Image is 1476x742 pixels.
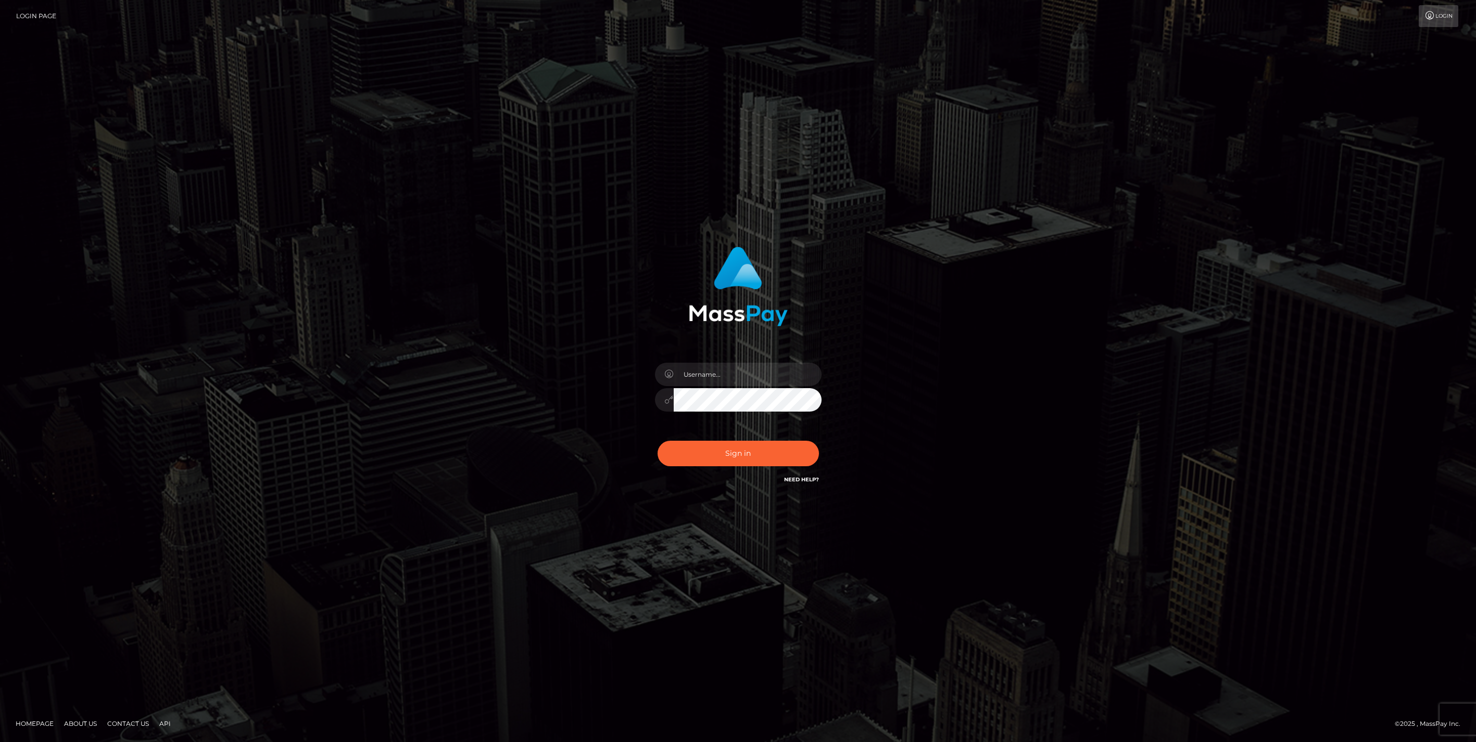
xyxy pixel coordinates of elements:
[689,247,788,326] img: MassPay Login
[674,363,822,386] input: Username...
[155,715,175,732] a: API
[11,715,58,732] a: Homepage
[658,441,819,466] button: Sign in
[1395,718,1468,730] div: © 2025 , MassPay Inc.
[1419,5,1458,27] a: Login
[60,715,101,732] a: About Us
[784,476,819,483] a: Need Help?
[16,5,56,27] a: Login Page
[103,715,153,732] a: Contact Us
